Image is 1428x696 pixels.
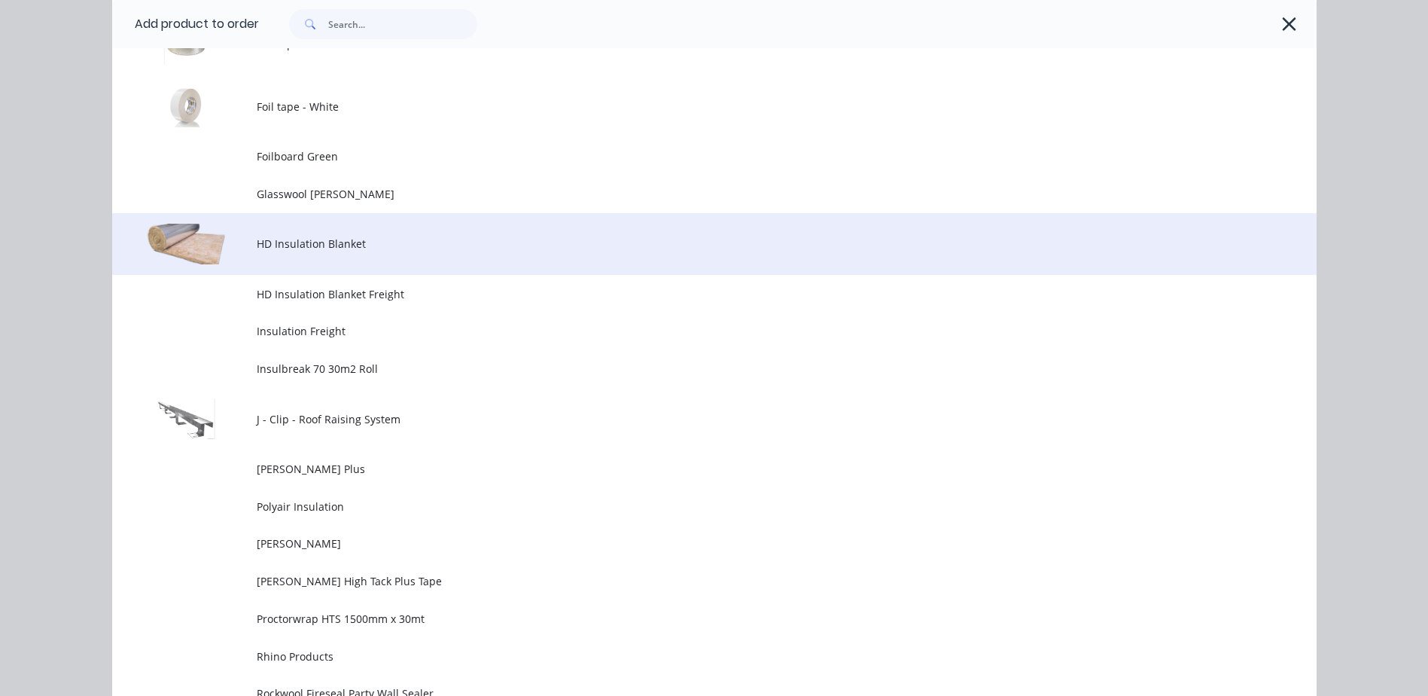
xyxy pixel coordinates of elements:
[257,361,1104,377] span: Insulbreak 70 30m2 Roll
[257,461,1104,477] span: [PERSON_NAME] Plus
[257,148,1104,164] span: Foilboard Green
[257,286,1104,302] span: HD Insulation Blanket Freight
[257,611,1104,627] span: Proctorwrap HTS 1500mm x 30mt
[328,9,477,39] input: Search...
[257,236,1104,252] span: HD Insulation Blanket
[257,186,1104,202] span: Glasswool [PERSON_NAME]
[257,411,1104,427] span: J - Clip - Roof Raising System
[257,499,1104,514] span: Polyair Insulation
[257,536,1104,551] span: [PERSON_NAME]
[257,323,1104,339] span: Insulation Freight
[257,649,1104,664] span: Rhino Products
[257,99,1104,114] span: Foil tape - White
[257,573,1104,589] span: [PERSON_NAME] High Tack Plus Tape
